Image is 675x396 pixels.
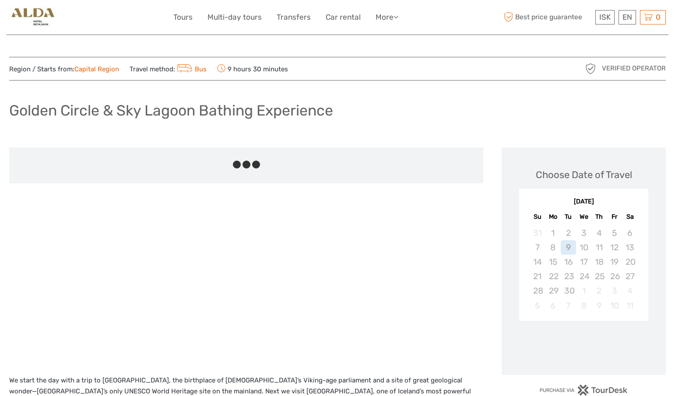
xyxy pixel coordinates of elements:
[576,240,591,255] div: Not available Wednesday, September 10th, 2025
[502,10,593,25] span: Best price guarantee
[622,226,637,240] div: Not available Saturday, September 6th, 2025
[591,255,607,269] div: Not available Thursday, September 18th, 2025
[561,269,576,284] div: Not available Tuesday, September 23rd, 2025
[622,269,637,284] div: Not available Saturday, September 27th, 2025
[545,269,561,284] div: Not available Monday, September 22nd, 2025
[530,211,545,223] div: Su
[607,226,622,240] div: Not available Friday, September 5th, 2025
[539,385,628,396] img: PurchaseViaTourDesk.png
[561,211,576,223] div: Tu
[622,284,637,298] div: Not available Saturday, October 4th, 2025
[599,13,611,21] span: ISK
[576,226,591,240] div: Not available Wednesday, September 3rd, 2025
[277,11,311,24] a: Transfers
[173,11,193,24] a: Tours
[561,226,576,240] div: Not available Tuesday, September 2nd, 2025
[530,298,545,313] div: Not available Sunday, October 5th, 2025
[530,226,545,240] div: Not available Sunday, August 31st, 2025
[607,269,622,284] div: Not available Friday, September 26th, 2025
[607,211,622,223] div: Fr
[530,269,545,284] div: Not available Sunday, September 21st, 2025
[591,211,607,223] div: Th
[561,240,576,255] div: Not available Tuesday, September 9th, 2025
[591,284,607,298] div: Not available Thursday, October 2nd, 2025
[130,63,207,75] span: Travel method:
[519,197,648,207] div: [DATE]
[536,168,632,182] div: Choose Date of Travel
[607,240,622,255] div: Not available Friday, September 12th, 2025
[326,11,361,24] a: Car rental
[545,255,561,269] div: Not available Monday, September 15th, 2025
[561,255,576,269] div: Not available Tuesday, September 16th, 2025
[576,284,591,298] div: Not available Wednesday, October 1st, 2025
[622,255,637,269] div: Not available Saturday, September 20th, 2025
[591,226,607,240] div: Not available Thursday, September 4th, 2025
[207,11,262,24] a: Multi-day tours
[581,343,587,349] div: Loading...
[576,298,591,313] div: Not available Wednesday, October 8th, 2025
[602,64,666,73] span: Verified Operator
[622,298,637,313] div: Not available Saturday, October 11th, 2025
[545,298,561,313] div: Not available Monday, October 6th, 2025
[545,226,561,240] div: Not available Monday, September 1st, 2025
[522,226,645,313] div: month 2025-09
[9,7,56,28] img: 35-b105ef13-f109-4795-bb9f-516171ac12fd_logo_small.jpg
[545,211,561,223] div: Mo
[74,65,119,73] a: Capital Region
[619,10,636,25] div: EN
[530,284,545,298] div: Not available Sunday, September 28th, 2025
[654,13,662,21] span: 0
[607,284,622,298] div: Not available Friday, October 3rd, 2025
[530,255,545,269] div: Not available Sunday, September 14th, 2025
[217,63,288,75] span: 9 hours 30 minutes
[175,65,207,73] a: Bus
[622,211,637,223] div: Sa
[9,102,333,119] h1: Golden Circle & Sky Lagoon Bathing Experience
[576,255,591,269] div: Not available Wednesday, September 17th, 2025
[530,240,545,255] div: Not available Sunday, September 7th, 2025
[576,269,591,284] div: Not available Wednesday, September 24th, 2025
[561,284,576,298] div: Not available Tuesday, September 30th, 2025
[376,11,398,24] a: More
[607,255,622,269] div: Not available Friday, September 19th, 2025
[591,298,607,313] div: Not available Thursday, October 9th, 2025
[591,240,607,255] div: Not available Thursday, September 11th, 2025
[622,240,637,255] div: Not available Saturday, September 13th, 2025
[584,62,598,76] img: verified_operator_grey_128.png
[561,298,576,313] div: Not available Tuesday, October 7th, 2025
[9,65,119,74] span: Region / Starts from:
[545,240,561,255] div: Not available Monday, September 8th, 2025
[576,211,591,223] div: We
[607,298,622,313] div: Not available Friday, October 10th, 2025
[591,269,607,284] div: Not available Thursday, September 25th, 2025
[545,284,561,298] div: Not available Monday, September 29th, 2025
